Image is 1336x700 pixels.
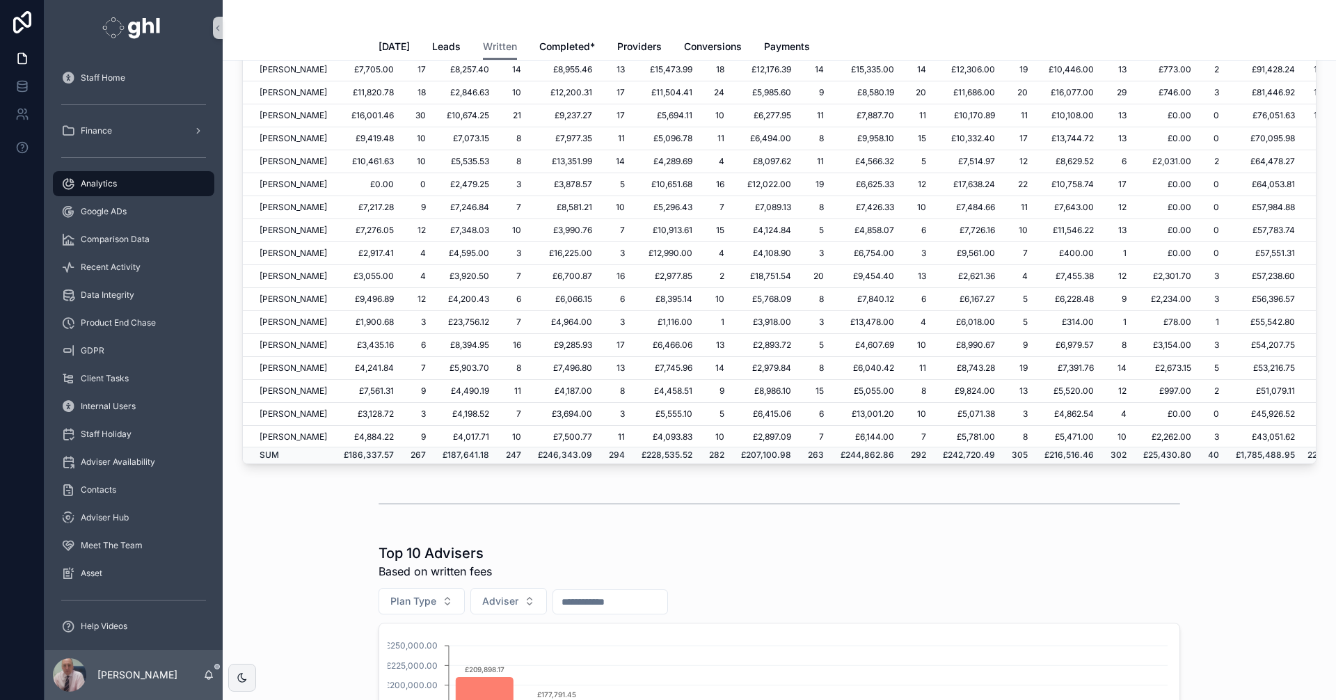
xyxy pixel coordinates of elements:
[1036,265,1102,288] td: £7,455.38
[498,150,530,173] td: 8
[832,288,902,311] td: £7,840.12
[81,484,116,495] span: Contacts
[633,196,701,219] td: £5,296.43
[1003,242,1036,265] td: 7
[633,265,701,288] td: £2,977.85
[434,127,498,150] td: £7,073.15
[764,40,810,54] span: Payments
[243,219,335,242] td: [PERSON_NAME]
[530,242,601,265] td: £16,225.00
[434,288,498,311] td: £4,200.43
[402,127,434,150] td: 10
[432,34,461,62] a: Leads
[1135,173,1200,196] td: £0.00
[53,283,214,308] a: Data Integrity
[832,81,902,104] td: £8,580.19
[335,81,402,104] td: £11,820.78
[1102,104,1135,127] td: 13
[832,173,902,196] td: £6,625.33
[1102,265,1135,288] td: 12
[434,242,498,265] td: £4,595.00
[530,150,601,173] td: £13,351.99
[733,242,800,265] td: £4,108.90
[81,621,127,632] span: Help Videos
[243,127,335,150] td: [PERSON_NAME]
[832,127,902,150] td: £9,958.10
[1036,219,1102,242] td: £11,546.22
[1200,58,1227,81] td: 2
[633,173,701,196] td: £10,651.68
[684,34,742,62] a: Conversions
[53,199,214,224] a: Google ADs
[701,265,733,288] td: 2
[470,588,547,614] button: Select Button
[530,81,601,104] td: £12,200.31
[935,58,1003,81] td: £12,306.00
[498,104,530,127] td: 21
[1036,242,1102,265] td: £400.00
[498,288,530,311] td: 6
[530,196,601,219] td: £8,581.21
[482,594,518,608] span: Adviser
[53,255,214,280] a: Recent Activity
[1227,58,1303,81] td: £91,428.24
[243,173,335,196] td: [PERSON_NAME]
[701,58,733,81] td: 18
[733,265,800,288] td: £18,751.54
[633,311,701,334] td: £1,116.00
[498,173,530,196] td: 3
[800,81,832,104] td: 9
[335,265,402,288] td: £3,055.00
[601,104,633,127] td: 17
[902,104,935,127] td: 11
[81,72,125,83] span: Staff Home
[1200,196,1227,219] td: 0
[539,40,595,54] span: Completed*
[81,234,150,245] span: Comparison Data
[1003,81,1036,104] td: 20
[335,173,402,196] td: £0.00
[1036,196,1102,219] td: £7,643.00
[701,104,733,127] td: 10
[800,311,832,334] td: 3
[530,173,601,196] td: £3,878.57
[434,150,498,173] td: £5,535.53
[601,311,633,334] td: 3
[530,219,601,242] td: £3,990.76
[434,219,498,242] td: £7,348.03
[243,288,335,311] td: [PERSON_NAME]
[243,196,335,219] td: [PERSON_NAME]
[243,265,335,288] td: [PERSON_NAME]
[498,311,530,334] td: 7
[701,242,733,265] td: 4
[1102,173,1135,196] td: 17
[432,40,461,54] span: Leads
[53,227,214,252] a: Comparison Data
[1003,58,1036,81] td: 19
[1003,219,1036,242] td: 10
[434,104,498,127] td: £10,674.25
[601,219,633,242] td: 7
[402,150,434,173] td: 10
[1036,81,1102,104] td: £16,077.00
[81,373,129,384] span: Client Tasks
[402,173,434,196] td: 0
[498,58,530,81] td: 14
[434,196,498,219] td: £7,246.84
[53,422,214,447] a: Staff Holiday
[1227,150,1303,173] td: £64,478.27
[935,242,1003,265] td: £9,561.00
[601,242,633,265] td: 3
[733,219,800,242] td: £4,124.84
[243,81,335,104] td: [PERSON_NAME]
[53,533,214,558] a: Meet The Team
[1200,288,1227,311] td: 3
[832,311,902,334] td: £13,478.00
[1036,127,1102,150] td: £13,744.72
[498,265,530,288] td: 7
[1135,81,1200,104] td: £746.00
[243,150,335,173] td: [PERSON_NAME]
[102,17,164,39] img: App logo
[402,104,434,127] td: 30
[701,219,733,242] td: 15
